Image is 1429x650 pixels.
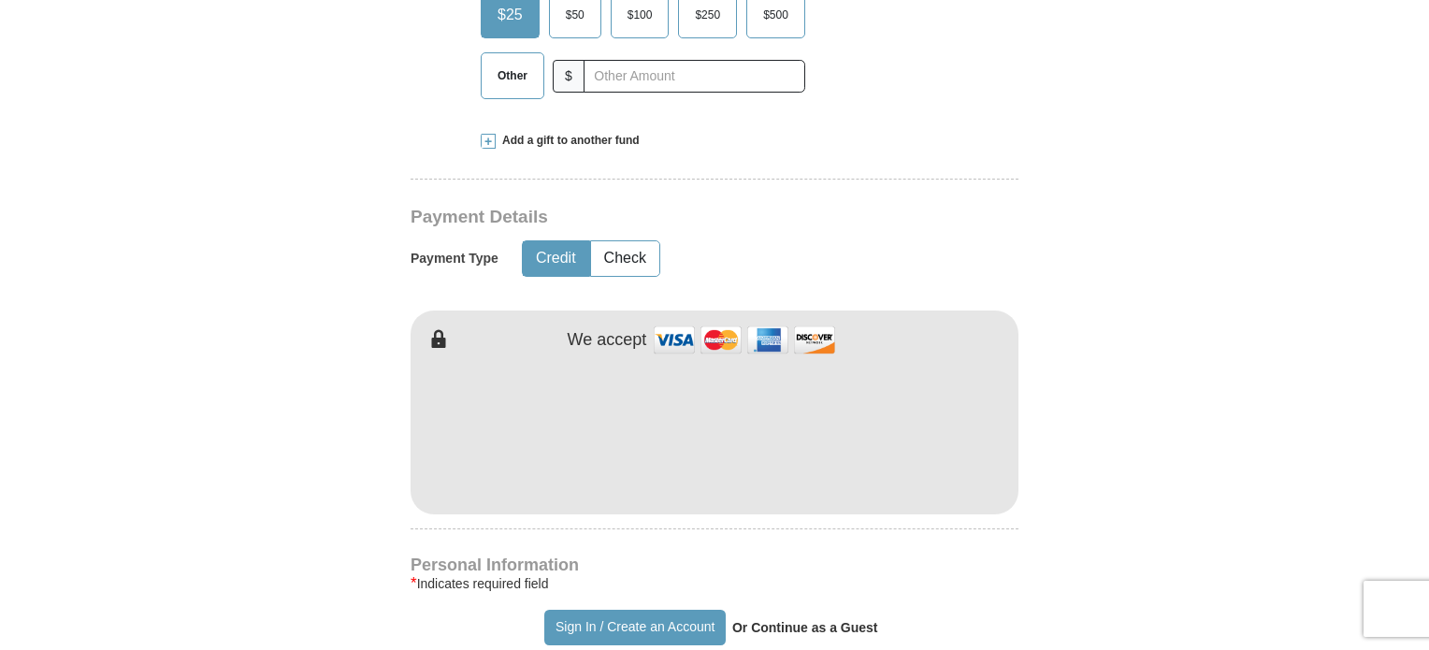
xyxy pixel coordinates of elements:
span: $500 [754,1,798,29]
span: $100 [618,1,662,29]
h4: We accept [568,330,647,351]
span: Other [488,62,537,90]
button: Sign In / Create an Account [544,610,725,645]
h5: Payment Type [411,251,498,267]
div: Indicates required field [411,572,1018,595]
span: $250 [686,1,729,29]
span: $ [553,60,585,93]
span: $50 [556,1,594,29]
button: Credit [523,241,589,276]
img: credit cards accepted [651,320,838,360]
span: Add a gift to another fund [496,133,640,149]
h4: Personal Information [411,557,1018,572]
strong: Or Continue as a Guest [732,620,878,635]
input: Other Amount [584,60,805,93]
button: Check [591,241,659,276]
span: $25 [488,1,532,29]
h3: Payment Details [411,207,888,228]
